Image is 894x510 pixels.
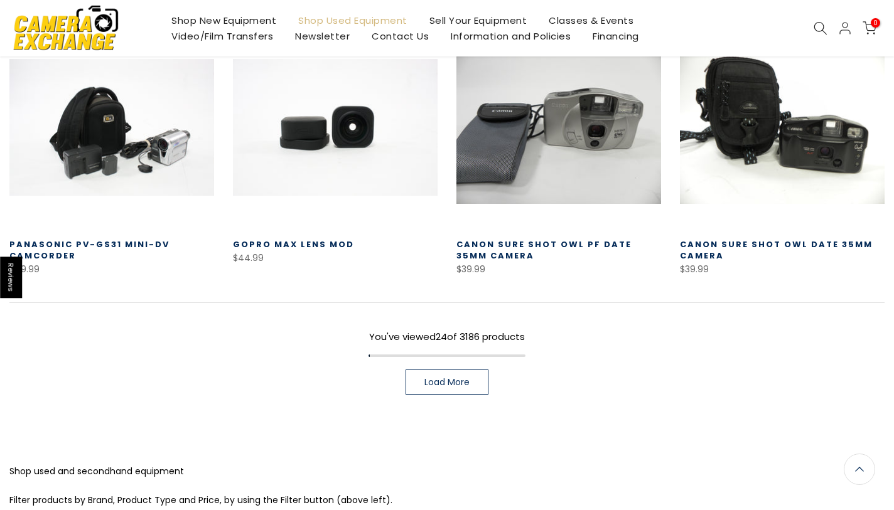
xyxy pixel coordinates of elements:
[288,13,419,28] a: Shop Used Equipment
[418,13,538,28] a: Sell Your Equipment
[436,330,447,343] span: 24
[233,238,354,250] a: GoPro Max Lens Mod
[233,250,438,266] div: $44.99
[9,262,214,277] div: $49.99
[361,28,440,44] a: Contact Us
[863,21,876,35] a: 0
[406,369,488,395] a: Load More
[9,238,170,262] a: Panasonic PV-GS31 Mini-DV Camcorder
[161,28,284,44] a: Video/Film Transfers
[871,18,880,28] span: 0
[680,262,885,277] div: $39.99
[161,13,288,28] a: Shop New Equipment
[456,238,632,262] a: Canon Sure Shot Owl PF Date 35mm Camera
[9,492,885,508] p: Filter products by Brand, Product Type and Price, by using the Filter button (above left).
[456,262,661,277] div: $39.99
[284,28,361,44] a: Newsletter
[582,28,650,44] a: Financing
[440,28,582,44] a: Information and Policies
[538,13,645,28] a: Classes & Events
[424,378,470,386] span: Load More
[680,238,873,262] a: Canon Sure Shot Owl Date 35mm Camera
[369,330,525,343] span: You've viewed of 3186 products
[844,454,875,485] a: Back to the top
[9,464,885,479] p: Shop used and secondhand equipment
